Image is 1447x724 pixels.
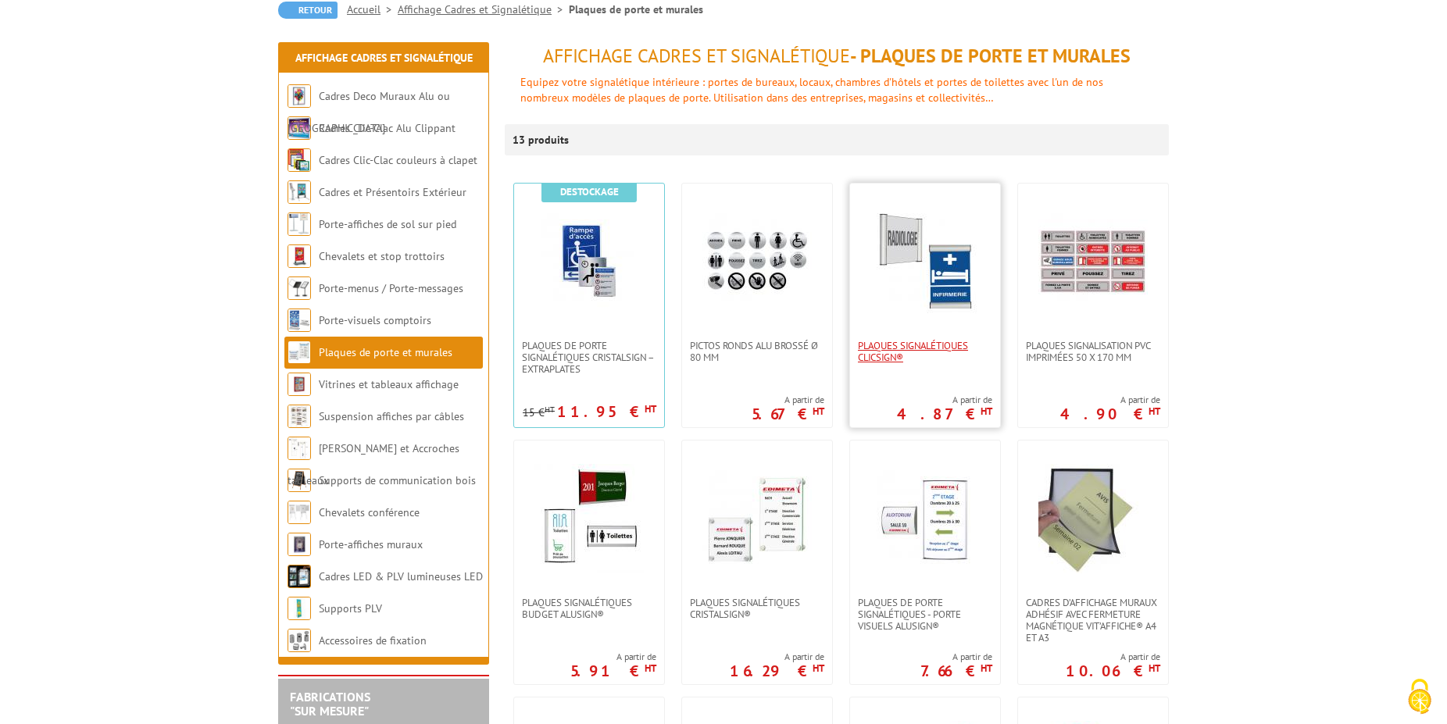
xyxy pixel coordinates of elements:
[288,629,311,652] img: Accessoires de fixation
[702,464,812,573] img: Plaques signalétiques CristalSign®
[319,217,456,231] a: Porte-affiches de sol sur pied
[569,2,703,17] li: Plaques de porte et murales
[1392,671,1447,724] button: Cookies (fenêtre modale)
[290,689,370,719] a: FABRICATIONS"Sur Mesure"
[288,309,311,332] img: Porte-visuels comptoirs
[319,185,466,199] a: Cadres et Présentoirs Extérieur
[523,407,555,419] p: 15 €
[1038,207,1148,316] img: Plaques signalisation PVC imprimées 50 x 170 mm
[288,212,311,236] img: Porte-affiches de sol sur pied
[645,402,656,415] sup: HT
[514,340,664,375] a: Plaques de porte signalétiques CristalSign – extraplates
[513,124,571,155] p: 13 produits
[1400,677,1439,716] img: Cookies (fenêtre modale)
[545,404,555,415] sup: HT
[319,313,431,327] a: Porte-visuels comptoirs
[288,373,311,396] img: Vitrines et tableaux affichage
[319,569,483,583] a: Cadres LED & PLV lumineuses LED
[534,464,644,573] img: Plaques Signalétiques Budget AluSign®
[319,249,445,263] a: Chevalets et stop trottoirs
[534,207,644,316] img: Plaques de porte signalétiques CristalSign – extraplates
[319,633,427,647] a: Accessoires de fixation
[1066,651,1160,663] span: A partir de
[981,405,992,418] sup: HT
[730,651,824,663] span: A partir de
[319,601,382,615] a: Supports PLV
[398,2,569,16] a: Affichage Cadres et Signalétique
[288,441,459,487] a: [PERSON_NAME] et Accroches tableaux
[288,89,450,135] a: Cadres Deco Muraux Alu ou [GEOGRAPHIC_DATA]
[288,533,311,556] img: Porte-affiches muraux
[319,409,464,423] a: Suspension affiches par câbles
[850,340,1000,363] a: Plaques signalétiques ClicSign®
[505,46,1169,66] h1: - Plaques de porte et murales
[288,341,311,364] img: Plaques de porte et murales
[858,597,992,632] span: Plaques de porte signalétiques - Porte Visuels AluSign®
[319,153,477,167] a: Cadres Clic-Clac couleurs à clapet
[752,394,824,406] span: A partir de
[690,340,824,363] span: Pictos ronds alu brossé Ø 80 mm
[288,501,311,524] img: Chevalets conférence
[690,597,824,620] span: Plaques signalétiques CristalSign®
[752,409,824,419] p: 5.67 €
[920,666,992,676] p: 7.66 €
[645,662,656,675] sup: HT
[570,651,656,663] span: A partir de
[557,407,656,416] p: 11.95 €
[543,44,850,68] span: Affichage Cadres et Signalétique
[682,597,832,620] a: Plaques signalétiques CristalSign®
[347,2,398,16] a: Accueil
[570,666,656,676] p: 5.91 €
[1018,340,1168,363] a: Plaques signalisation PVC imprimées 50 x 170 mm
[319,345,452,359] a: Plaques de porte et murales
[730,666,824,676] p: 16.29 €
[813,662,824,675] sup: HT
[1066,666,1160,676] p: 10.06 €
[278,2,338,19] a: Retour
[1038,464,1148,573] img: Cadres d’affichage muraux adhésif avec fermeture magnétique VIT’AFFICHE® A4 et A3
[288,565,311,588] img: Cadres LED & PLV lumineuses LED
[1026,340,1160,363] span: Plaques signalisation PVC imprimées 50 x 170 mm
[897,394,992,406] span: A partir de
[319,377,459,391] a: Vitrines et tableaux affichage
[288,437,311,460] img: Cimaises et Accroches tableaux
[1026,597,1160,644] span: Cadres d’affichage muraux adhésif avec fermeture magnétique VIT’AFFICHE® A4 et A3
[295,51,473,65] a: Affichage Cadres et Signalétique
[288,276,311,300] img: Porte-menus / Porte-messages
[870,464,980,573] img: Plaques de porte signalétiques - Porte Visuels AluSign®
[288,84,311,108] img: Cadres Deco Muraux Alu ou Bois
[920,651,992,663] span: A partir de
[319,505,420,519] a: Chevalets conférence
[288,597,311,620] img: Supports PLV
[288,405,311,428] img: Suspension affiches par câbles
[981,662,992,675] sup: HT
[870,207,980,316] img: Plaques signalétiques ClicSign®
[850,597,1000,632] a: Plaques de porte signalétiques - Porte Visuels AluSign®
[1149,662,1160,675] sup: HT
[319,121,456,135] a: Cadres Clic-Clac Alu Clippant
[319,281,463,295] a: Porte-menus / Porte-messages
[702,207,812,316] img: Pictos ronds alu brossé Ø 80 mm
[813,405,824,418] sup: HT
[560,185,619,198] b: Destockage
[288,244,311,268] img: Chevalets et stop trottoirs
[319,537,423,551] a: Porte-affiches muraux
[288,180,311,204] img: Cadres et Présentoirs Extérieur
[897,409,992,419] p: 4.87 €
[522,597,656,620] span: Plaques Signalétiques Budget AluSign®
[522,340,656,375] span: Plaques de porte signalétiques CristalSign – extraplates
[514,597,664,620] a: Plaques Signalétiques Budget AluSign®
[1060,394,1160,406] span: A partir de
[288,148,311,172] img: Cadres Clic-Clac couleurs à clapet
[520,75,1103,105] font: Equipez votre signalétique intérieure : portes de bureaux, locaux, chambres d'hôtels et portes de...
[319,473,476,487] a: Supports de communication bois
[682,340,832,363] a: Pictos ronds alu brossé Ø 80 mm
[1149,405,1160,418] sup: HT
[858,340,992,363] span: Plaques signalétiques ClicSign®
[1018,597,1168,644] a: Cadres d’affichage muraux adhésif avec fermeture magnétique VIT’AFFICHE® A4 et A3
[1060,409,1160,419] p: 4.90 €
